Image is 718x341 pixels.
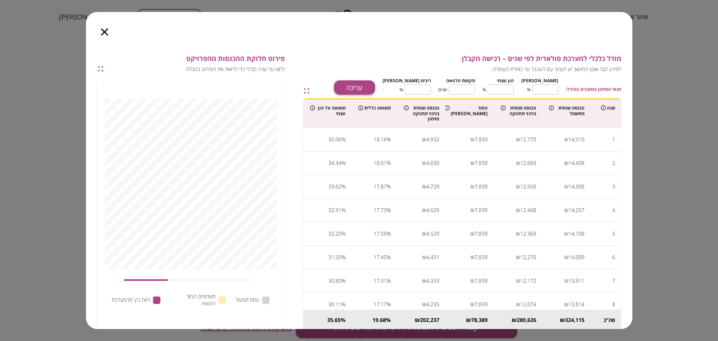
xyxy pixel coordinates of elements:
div: ₪ [516,275,520,286]
div: ₪ [564,228,568,239]
div: ₪ [422,134,426,145]
div: 8 [612,299,615,310]
div: 32.20 [328,228,341,239]
div: ₪ [564,252,568,263]
div: 35.06 [328,134,341,145]
div: 17.45 [374,252,387,263]
div: % [387,205,391,216]
div: 4,932 [426,134,439,145]
div: 17.17 [374,299,387,310]
div: 78,389 [471,316,488,324]
div: ₪ [422,157,426,169]
div: ₪ [512,316,517,324]
div: 7,839 [475,181,488,192]
div: 31.50 [328,252,341,263]
div: ₪ [564,275,568,286]
div: 7,839 [475,205,488,216]
span: רווח נקי מהמערכת [112,297,150,304]
div: 33.62 [328,181,341,192]
div: 4 [612,205,615,216]
div: ₪ [564,299,568,310]
div: ₪ [415,316,420,324]
div: ₪ [422,252,426,263]
div: 32.91 [328,205,341,216]
div: 7,839 [475,299,488,310]
div: ₪ [470,275,475,286]
div: % [387,275,391,286]
span: פירוט חלוקת ההכנסות מהפרויקט [107,55,285,63]
div: ₪ [516,157,520,169]
div: ₪ [422,205,426,216]
div: 14,207 [568,205,584,216]
span: למידע לגבי אופן החישוב יש לעבור עם העכבר על כותרת העמודה. [319,66,621,73]
div: הכנסה שנתית מחשמל [549,105,584,116]
div: 7,839 [475,134,488,145]
div: 4,235 [426,299,439,310]
div: החזר [PERSON_NAME] [452,105,488,116]
div: 2 [612,157,615,169]
div: 30.11 [328,299,341,310]
div: ₪ [516,205,520,216]
div: ₪ [470,299,475,310]
span: % [399,86,403,93]
div: תשואה על הון עצמי [310,105,346,116]
div: 5 [612,228,615,239]
div: ₪ [470,205,475,216]
div: 12,669 [520,157,536,169]
div: 14,009 [568,252,584,263]
div: % [386,316,391,324]
div: 3 [612,181,615,192]
div: הכנסה שנתית בניכוי תחזוקה [501,105,536,116]
div: 12,172 [520,275,536,286]
div: 7,839 [475,275,488,286]
div: תשואה כללית [358,105,391,111]
div: % [387,299,391,310]
div: % [341,316,346,324]
span: תנאי המימון המוצגים במודל: [566,86,621,93]
span: [PERSON_NAME] [521,77,558,84]
div: % [341,228,346,239]
div: ₪ [422,228,426,239]
div: 1 [612,134,615,145]
div: ₪ [516,252,520,263]
div: 19.68 [372,316,386,324]
div: שנה [596,105,615,111]
span: מודל כלכלי למערכת סולארית לפי שנים – רכישה מקבלן [319,55,621,63]
div: % [341,252,346,263]
div: ₪ [422,275,426,286]
div: 12,368 [520,228,536,239]
div: ₪ [422,299,426,310]
span: הון עצמי [497,77,514,84]
div: ₪ [516,134,520,145]
div: 4,431 [426,252,439,263]
div: ₪ [470,252,475,263]
div: % [341,275,346,286]
div: 12,074 [520,299,536,310]
div: 6 [612,252,615,263]
div: 4,729 [426,181,439,192]
div: % [387,157,391,169]
div: % [341,205,346,216]
div: % [341,134,346,145]
div: ₪ [422,181,426,192]
div: ₪ [466,316,471,324]
div: % [387,181,391,192]
span: שנים [438,86,447,93]
span: % [527,86,531,93]
div: ₪ [516,228,520,239]
div: 17.87 [374,181,387,192]
div: 30.80 [328,275,341,286]
div: 7,839 [475,157,488,169]
div: % [341,299,346,310]
div: 12,770 [520,134,536,145]
div: 13,911 [568,275,584,286]
div: 12,568 [520,181,536,192]
span: לחצו על שנה בגרף כדי לראות את הפירוט בטבלה [107,66,285,73]
span: ריבית [PERSON_NAME] [383,77,431,84]
div: ₪ [564,181,568,192]
div: 14,408 [568,157,584,169]
div: 18.16 [374,134,387,145]
div: 4,529 [426,228,439,239]
div: 7 [612,275,615,286]
div: 280,626 [517,316,536,324]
